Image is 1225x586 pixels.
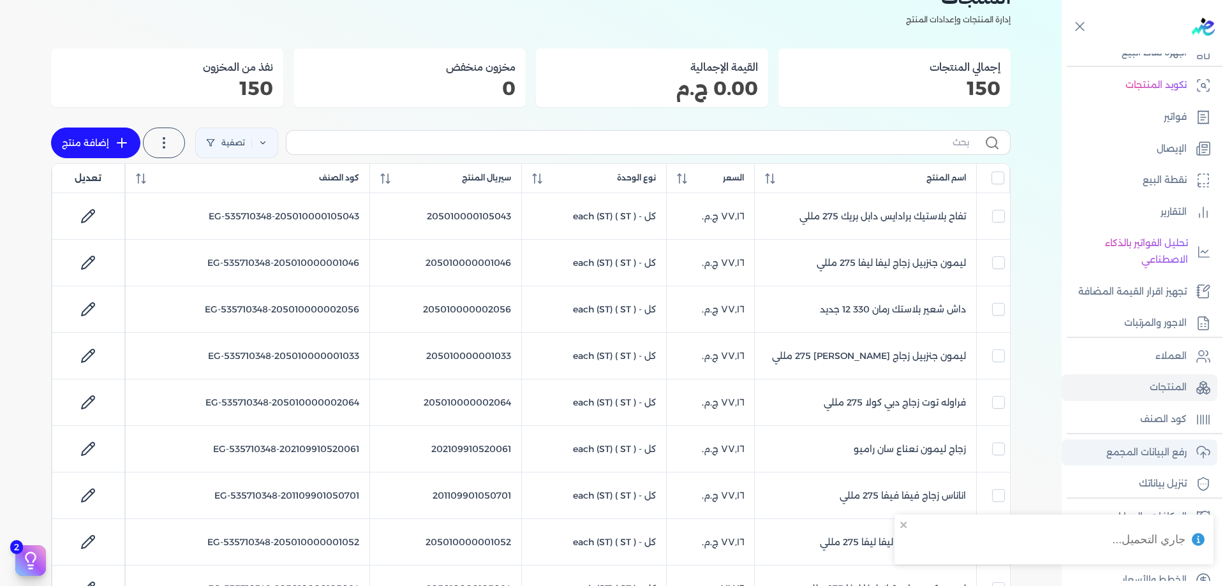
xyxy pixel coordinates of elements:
[1140,411,1187,428] p: كود الصنف
[15,545,46,576] button: 2
[723,172,744,184] span: السعر
[125,193,369,240] td: EG-535710348-205010000105043
[1062,406,1217,433] a: كود الصنف
[125,286,369,333] td: EG-535710348-205010000002056
[1062,310,1217,337] a: الاجور والمرتبات
[755,286,977,333] td: داش شعير بلاستك رمان 330 12 جديد
[667,286,755,333] td: ‏٧٧٫١٦ ج.م.‏
[1062,167,1217,194] a: نقطة البيع
[521,426,666,472] td: كل - each (ST) ( ST )
[304,59,516,75] h3: مخزون منخفض
[125,240,369,286] td: EG-535710348-205010000001046
[369,193,521,240] td: 205010000105043
[667,240,755,286] td: ‏٧٧٫١٦ ج.م.‏
[1139,476,1187,492] p: تنزيل بياناتك
[125,472,369,519] td: EG-535710348-201109901050701
[1192,18,1215,36] img: logo
[667,333,755,379] td: ‏٧٧٫١٦ ج.م.‏
[369,286,521,333] td: 205010000002056
[617,172,656,184] span: نوع الوحدة
[521,240,666,286] td: كل - each (ST) ( ST )
[1118,509,1187,525] p: المكافات والهدايا
[125,379,369,426] td: EG-535710348-205010000002064
[521,333,666,379] td: كل - each (ST) ( ST )
[1062,343,1217,370] a: العملاء
[667,519,755,566] td: ‏٧٧٫١٦ ج.م.‏
[51,128,140,158] a: إضافة منتج
[1062,104,1217,131] a: فواتير
[1062,374,1217,401] a: المنتجات
[297,136,969,149] input: بحث
[125,426,369,472] td: EG-535710348-202109910520061
[369,333,521,379] td: 205010000001033
[521,379,666,426] td: كل - each (ST) ( ST )
[521,193,666,240] td: كل - each (ST) ( ST )
[369,426,521,472] td: 202109910520061
[1124,315,1187,332] p: الاجور والمرتبات
[789,80,1000,97] p: 150
[521,286,666,333] td: كل - each (ST) ( ST )
[10,540,23,554] span: 2
[51,11,1011,28] p: إدارة المنتجات وإعدادات المنتج
[667,426,755,472] td: ‏٧٧٫١٦ ج.م.‏
[369,240,521,286] td: 205010000001046
[667,472,755,519] td: ‏٧٧٫١٦ ج.م.‏
[1062,72,1217,99] a: تكويد المنتجات
[304,80,516,97] p: 0
[926,172,966,184] span: اسم المنتج
[61,80,273,97] p: 150
[1068,235,1188,268] p: تحليل الفواتير بالذكاء الاصطناعي
[462,172,511,184] span: سيريال المنتج
[546,80,758,97] p: 0.00 ج.م
[1106,444,1187,461] p: رفع البيانات المجمع
[1062,230,1217,273] a: تحليل الفواتير بالذكاء الاصطناعي
[1125,77,1187,94] p: تكويد المنتجات
[667,379,755,426] td: ‏٧٧٫١٦ ج.م.‏
[75,172,101,185] span: تعديل
[1078,284,1187,300] p: تجهيز اقرار القيمة المضافة
[1161,204,1187,221] p: التقارير
[1112,531,1185,548] div: جاري التحميل...
[1157,141,1187,157] p: الإيصال
[546,59,758,75] h3: القيمة الإجمالية
[61,59,273,75] h3: نفذ من المخزون
[667,193,755,240] td: ‏٧٧٫١٦ ج.م.‏
[319,172,359,184] span: كود الصنف
[1164,109,1187,126] p: فواتير
[755,426,977,472] td: زجاج ليمون نعناع سان راميو
[195,128,278,158] a: تصفية
[369,472,521,519] td: 201109901050701
[1062,439,1217,466] a: رفع البيانات المجمع
[1062,136,1217,163] a: الإيصال
[521,519,666,566] td: كل - each (ST) ( ST )
[125,519,369,566] td: EG-535710348-205010000001052
[369,379,521,426] td: 205010000002064
[755,472,977,519] td: اناناس زجاج فيفا فيفا 275 مللي
[125,333,369,379] td: EG-535710348-205010000001033
[1062,279,1217,305] a: تجهيز اقرار القيمة المضافة
[1062,199,1217,226] a: التقارير
[1143,172,1187,189] p: نقطة البيع
[789,59,1000,75] h3: إجمالي المنتجات
[755,193,977,240] td: تفاح بلاستيك برادايس دابل بريك 275 مللي
[755,333,977,379] td: ليمون جنزبيل زجاج [PERSON_NAME] 275 مللي
[1155,348,1187,365] p: العملاء
[755,240,977,286] td: ليمون جنزبيل زجاج ليفا ليفا 275 مللي
[755,519,977,566] td: ليمون كيوي زجاج ليفا ليفا 275 مللي
[1150,379,1187,396] p: المنتجات
[755,379,977,426] td: فراوله توت زجاج دبي كولا 275 مللي
[900,520,909,530] button: close
[521,472,666,519] td: كل - each (ST) ( ST )
[1062,504,1217,531] a: المكافات والهدايا
[1062,471,1217,497] a: تنزيل بياناتك
[369,519,521,566] td: 205010000001052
